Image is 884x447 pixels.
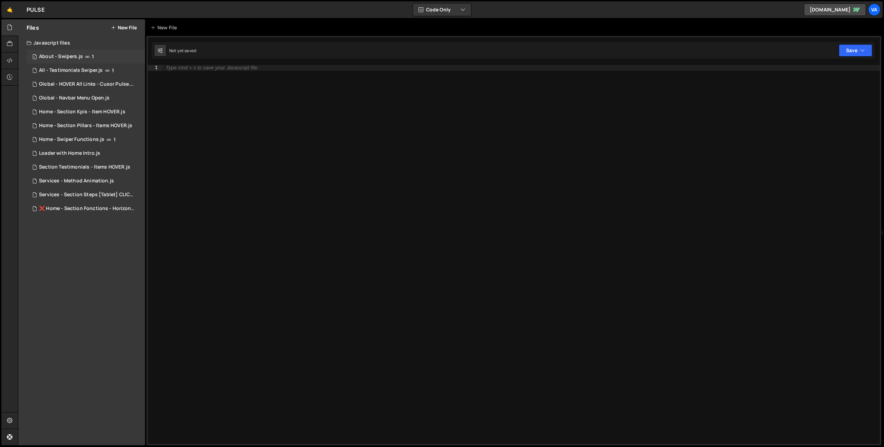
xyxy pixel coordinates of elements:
div: Type cmd + s to save your Javascript file. [166,65,259,70]
span: 1 [92,54,94,59]
div: 16253/45790.js [27,188,147,202]
div: 16253/45227.js [27,146,145,160]
div: 16253/43838.js [27,50,145,64]
span: 1 [114,137,116,142]
a: [DOMAIN_NAME] [804,3,866,16]
div: About - Swipers.js [39,54,83,60]
div: Home - Section Pillars - Items HOVER.js [39,123,132,129]
div: Global - Navbar Menu Open.js [39,95,109,101]
div: New File [151,24,180,31]
div: 16253/44426.js [27,91,145,105]
div: Home - Swiper Functions.js [39,136,104,143]
div: Loader with Home Intro.js [39,150,100,156]
div: 16253/45780.js [27,64,145,77]
div: Not yet saved [169,48,196,54]
div: 16253/44429.js [27,119,145,133]
div: ❌ Home - Section Fonctions - Horizontal scroll.js [39,206,134,212]
div: Section Testimonials - Items HOVER.js [39,164,130,170]
h2: Files [27,24,39,31]
div: Services - Method Animation.js [39,178,114,184]
div: Services - Section Steps [Tablet] CLICK.js [39,192,134,198]
div: Global - HOVER All Links - Cusor Pulse.js [39,81,134,87]
div: 1 [148,65,162,71]
div: Javascript files [18,36,145,50]
div: All - Testimonials Swiper.js [39,67,103,74]
button: Save [839,44,872,57]
div: PULSE [27,6,45,14]
div: 16253/44485.js [27,105,145,119]
div: 16253/46221.js [27,133,145,146]
button: New File [111,25,137,30]
span: 1 [112,68,114,73]
div: 16253/45325.js [27,160,145,174]
span: 1 [32,55,37,60]
div: 16253/44878.js [27,174,145,188]
a: 🤙 [1,1,18,18]
button: Code Only [413,3,471,16]
div: 16253/45676.js [27,77,147,91]
div: 16253/45820.js [27,202,147,216]
div: Home - Section Kpis - Item HOVER.js [39,109,125,115]
a: Va [868,3,881,16]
